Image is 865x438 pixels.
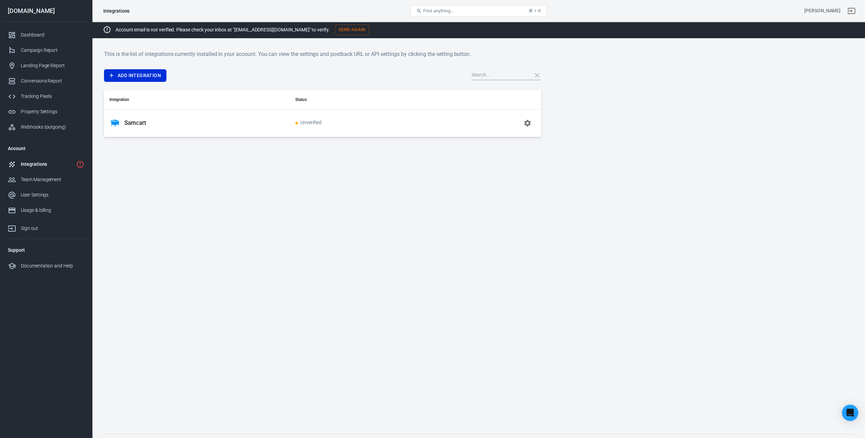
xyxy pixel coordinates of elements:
div: Usage & billing [21,207,84,214]
a: Property Settings [2,104,90,119]
a: Campaign Report [2,43,90,58]
div: Account id: 4Eae67Et [804,7,840,14]
p: Samcart [124,119,146,127]
th: Status [290,90,434,109]
p: Account email is not verified. Please check your inbox at "[EMAIL_ADDRESS][DOMAIN_NAME]" to verify. [116,26,330,33]
a: Add Integration [104,69,166,82]
a: Sign out [2,218,90,236]
svg: 1 networks not verified yet [76,160,84,169]
div: Campaign Report [21,47,84,54]
div: Tracking Pixels [21,93,84,100]
span: Find anything... [423,8,454,13]
div: Integrations [21,161,73,168]
h6: This is the list of integrations currently installed in your account. You can view the settings a... [104,50,541,58]
span: Unverified [295,120,322,126]
a: Sign out [843,3,860,19]
img: Samcart [109,118,120,129]
li: Support [2,242,90,258]
a: User Settings [2,187,90,203]
div: User Settings [21,191,84,199]
button: Find anything...⌘ + K [411,5,547,17]
div: [DOMAIN_NAME] [2,8,90,14]
div: Landing Page Report [21,62,84,69]
li: Account [2,140,90,157]
a: Team Management [2,172,90,187]
div: Team Management [21,176,84,183]
a: Dashboard [2,27,90,43]
div: Integrations [103,8,130,14]
div: Dashboard [21,31,84,39]
button: Send Again [335,25,369,35]
a: Webhooks (outgoing) [2,119,90,135]
div: Webhooks (outgoing) [21,123,84,131]
a: Integrations [2,157,90,172]
div: Sign out [21,225,84,232]
th: Integration [104,90,290,109]
a: Usage & billing [2,203,90,218]
div: Open Intercom Messenger [842,405,858,421]
input: Search... [472,71,526,80]
a: Conversions Report [2,73,90,89]
div: ⌘ + K [528,8,541,13]
div: Property Settings [21,108,84,115]
div: Conversions Report [21,77,84,85]
div: Documentation and Help [21,262,84,269]
a: Landing Page Report [2,58,90,73]
a: Tracking Pixels [2,89,90,104]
